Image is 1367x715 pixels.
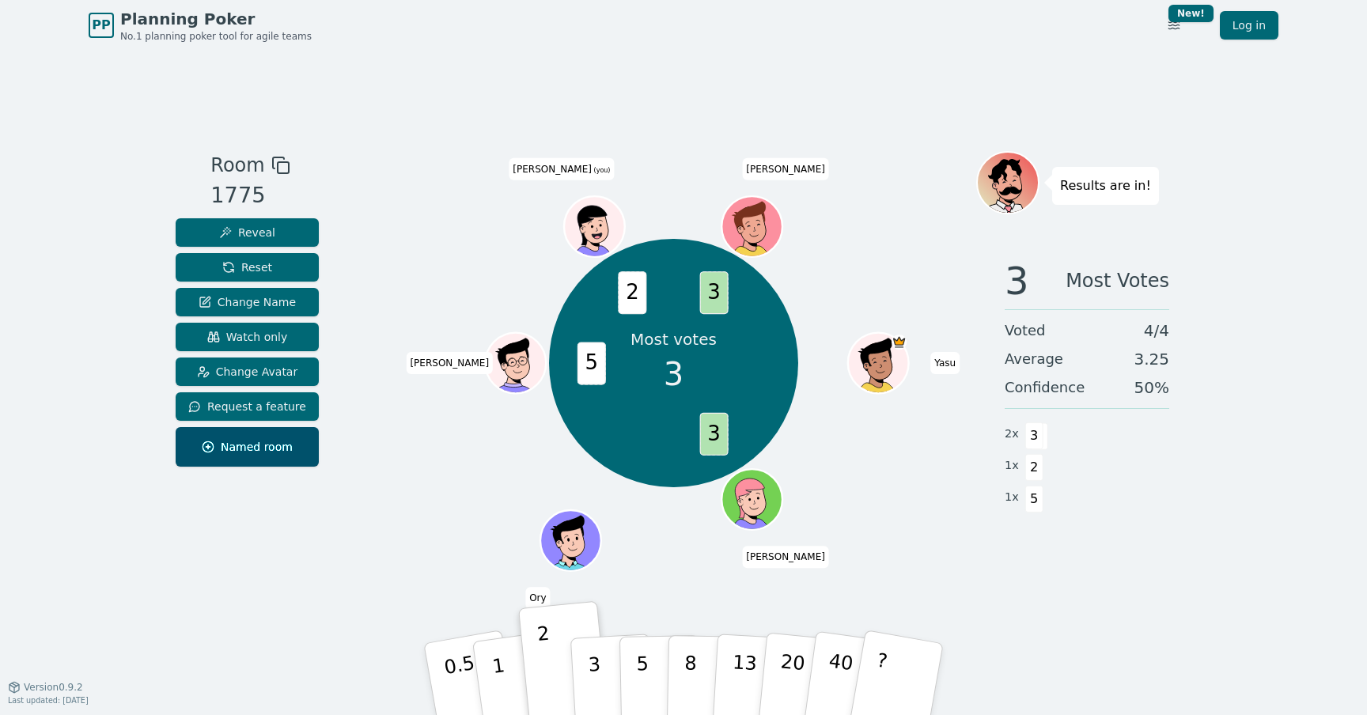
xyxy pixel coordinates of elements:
[176,392,319,421] button: Request a feature
[202,439,293,455] span: Named room
[120,30,312,43] span: No.1 planning poker tool for agile teams
[197,364,298,380] span: Change Avatar
[742,546,829,568] span: Click to change your name
[8,696,89,705] span: Last updated: [DATE]
[630,328,717,350] p: Most votes
[188,399,306,414] span: Request a feature
[1005,348,1063,370] span: Average
[1005,376,1085,399] span: Confidence
[120,8,312,30] span: Planning Poker
[1025,486,1043,513] span: 5
[577,342,606,384] span: 5
[199,294,296,310] span: Change Name
[176,288,319,316] button: Change Name
[176,218,319,247] button: Reveal
[1005,262,1029,300] span: 3
[219,225,275,240] span: Reveal
[1025,454,1043,481] span: 2
[1144,320,1169,342] span: 4 / 4
[210,180,290,212] div: 1775
[1134,348,1169,370] span: 3.25
[176,253,319,282] button: Reset
[406,352,493,374] span: Click to change your name
[742,158,829,180] span: Click to change your name
[176,427,319,467] button: Named room
[1005,489,1019,506] span: 1 x
[8,681,83,694] button: Version0.9.2
[1168,5,1214,22] div: New!
[930,352,960,374] span: Click to change your name
[1134,376,1169,399] span: 50 %
[1220,11,1278,40] a: Log in
[1060,175,1151,197] p: Results are in!
[210,151,264,180] span: Room
[509,158,614,180] span: Click to change your name
[1066,262,1169,300] span: Most Votes
[1005,320,1046,342] span: Voted
[592,167,611,174] span: (you)
[24,681,83,694] span: Version 0.9.2
[1025,422,1043,449] span: 3
[700,271,729,314] span: 3
[664,350,683,398] span: 3
[619,271,647,314] span: 2
[92,16,110,35] span: PP
[1005,457,1019,475] span: 1 x
[222,259,272,275] span: Reset
[207,329,288,345] span: Watch only
[536,622,557,709] p: 2
[700,413,729,456] span: 3
[566,199,623,255] button: Click to change your avatar
[176,357,319,386] button: Change Avatar
[1160,11,1188,40] button: New!
[525,587,550,609] span: Click to change your name
[1005,426,1019,443] span: 2 x
[176,323,319,351] button: Watch only
[892,335,907,350] span: Yasu is the host
[89,8,312,43] a: PPPlanning PokerNo.1 planning poker tool for agile teams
